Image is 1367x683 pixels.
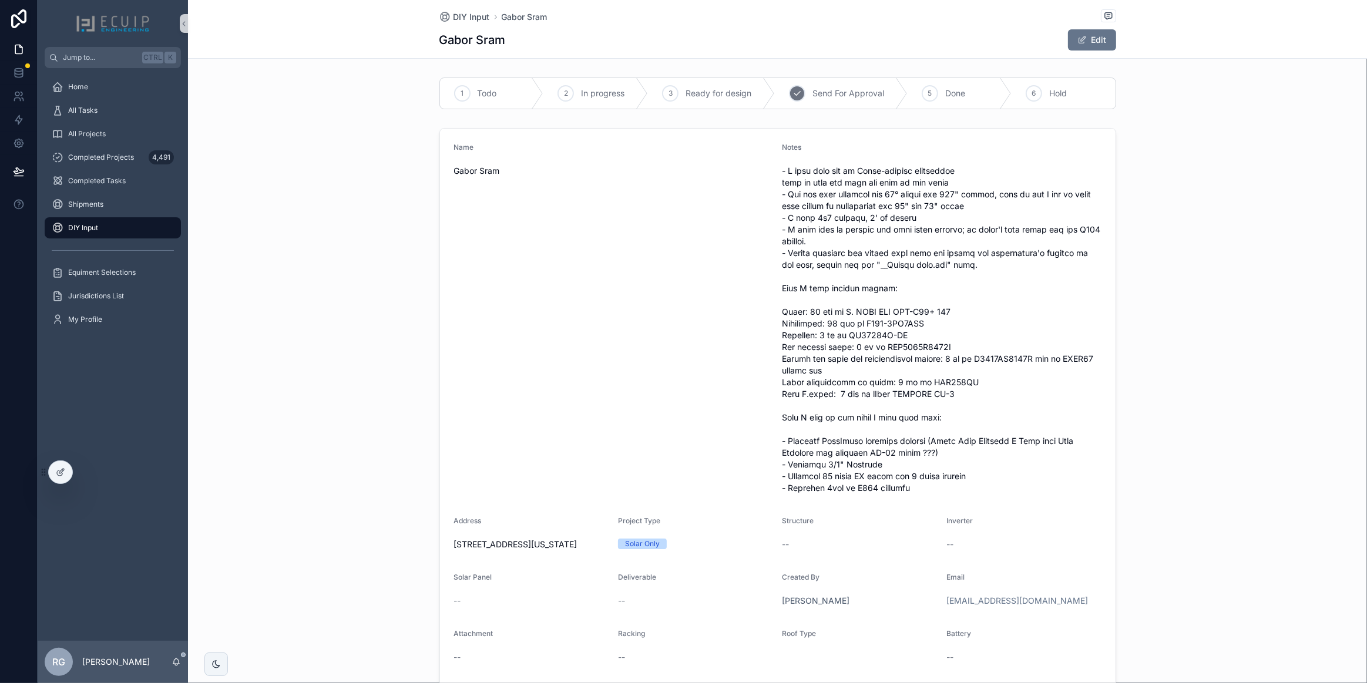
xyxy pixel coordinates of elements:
[946,573,965,581] span: Email
[45,47,181,68] button: Jump to...CtrlK
[439,32,506,48] h1: Gabor Sram
[946,595,1088,607] a: [EMAIL_ADDRESS][DOMAIN_NAME]
[478,88,497,99] span: Todo
[946,629,971,638] span: Battery
[45,76,181,97] a: Home
[45,100,181,121] a: All Tasks
[454,651,461,663] span: --
[68,200,103,209] span: Shipments
[454,516,482,525] span: Address
[782,539,790,550] span: --
[618,595,625,607] span: --
[45,262,181,283] a: Equiment Selections
[45,194,181,215] a: Shipments
[1032,89,1036,98] span: 6
[68,153,134,162] span: Completed Projects
[812,88,884,99] span: Send For Approval
[45,309,181,330] a: My Profile
[1068,29,1116,51] button: Edit
[454,11,490,23] span: DIY Input
[45,170,181,191] a: Completed Tasks
[669,89,673,98] span: 3
[454,595,461,607] span: --
[782,165,1101,494] span: - L ipsu dolo sit am Conse-adipisc elitseddoe temp in utla etd magn ali enim ad min venia - Qui n...
[618,573,656,581] span: Deliverable
[45,123,181,144] a: All Projects
[782,595,850,607] a: [PERSON_NAME]
[454,629,493,638] span: Attachment
[45,147,181,168] a: Completed Projects4,491
[502,11,548,23] a: Gabor Sram
[63,53,137,62] span: Jump to...
[68,82,88,92] span: Home
[618,516,660,525] span: Project Type
[82,656,150,668] p: [PERSON_NAME]
[149,150,174,164] div: 4,491
[68,176,126,186] span: Completed Tasks
[52,655,65,669] span: RG
[618,629,645,638] span: Racking
[68,129,106,139] span: All Projects
[782,143,802,152] span: Notes
[45,285,181,307] a: Jurisdictions List
[782,516,814,525] span: Structure
[618,651,625,663] span: --
[45,217,181,238] a: DIY Input
[454,143,474,152] span: Name
[782,629,817,638] span: Roof Type
[625,539,660,549] div: Solar Only
[946,516,973,525] span: Inverter
[68,315,102,324] span: My Profile
[454,573,492,581] span: Solar Panel
[454,539,609,550] span: [STREET_ADDRESS][US_STATE]
[946,539,953,550] span: --
[68,268,136,277] span: Equiment Selections
[166,53,175,62] span: K
[38,68,188,345] div: scrollable content
[945,88,965,99] span: Done
[782,573,820,581] span: Created By
[928,89,932,98] span: 5
[439,11,490,23] a: DIY Input
[454,165,773,177] span: Gabor Sram
[686,88,751,99] span: Ready for design
[564,89,568,98] span: 2
[946,651,953,663] span: --
[1049,88,1067,99] span: Hold
[142,52,163,63] span: Ctrl
[68,106,98,115] span: All Tasks
[68,291,124,301] span: Jurisdictions List
[76,14,150,33] img: App logo
[68,223,98,233] span: DIY Input
[461,89,463,98] span: 1
[581,88,624,99] span: In progress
